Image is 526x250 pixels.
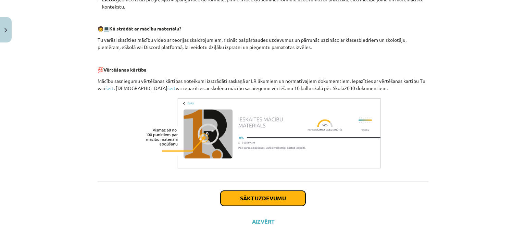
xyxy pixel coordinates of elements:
[167,85,176,91] a: šeit
[250,218,276,225] button: Aizvērt
[105,85,114,91] a: šeit
[109,25,181,32] b: Kā strādāt ar mācību materiālu?
[98,77,428,92] p: Mācību sasniegumu vērtēšanas kārtības noteikumi izstrādāti saskaņā ar LR likumiem un normatīvajie...
[4,28,7,33] img: icon-close-lesson-0947bae3869378f0d4975bcd49f059093ad1ed9edebbc8119c70593378902aed.svg
[103,66,147,73] b: Vērtēšanas kārtība
[98,36,428,51] p: Tu varēsi skatīties mācību video ar teorijas skaidrojumiem, risināt pašpārbaudes uzdevumus un pār...
[98,25,428,32] p: 🧑 💻
[221,191,305,206] button: Sākt uzdevumu
[98,66,428,73] p: 💯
